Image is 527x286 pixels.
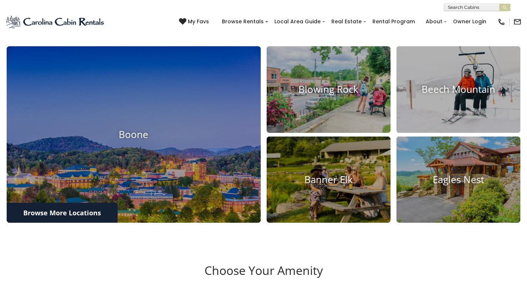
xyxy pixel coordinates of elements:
[328,16,365,27] a: Real Estate
[188,18,209,26] span: My Favs
[497,18,506,26] img: phone-regular-black.png
[271,16,324,27] a: Local Area Guide
[513,18,521,26] img: mail-regular-black.png
[218,16,267,27] a: Browse Rentals
[369,16,419,27] a: Rental Program
[267,46,391,133] a: Blowing Rock
[422,16,446,27] a: About
[7,203,118,223] a: Browse More Locations
[396,137,520,223] a: Eagles Nest
[179,18,211,26] a: My Favs
[6,14,105,29] img: Blue-2.png
[267,174,391,185] h4: Banner Elk
[7,129,261,140] h4: Boone
[267,84,391,95] h4: Blowing Rock
[7,46,261,223] a: Boone
[396,174,520,185] h4: Eagles Nest
[396,46,520,133] a: Beech Mountain
[396,84,520,95] h4: Beech Mountain
[267,137,391,223] a: Banner Elk
[449,16,490,27] a: Owner Login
